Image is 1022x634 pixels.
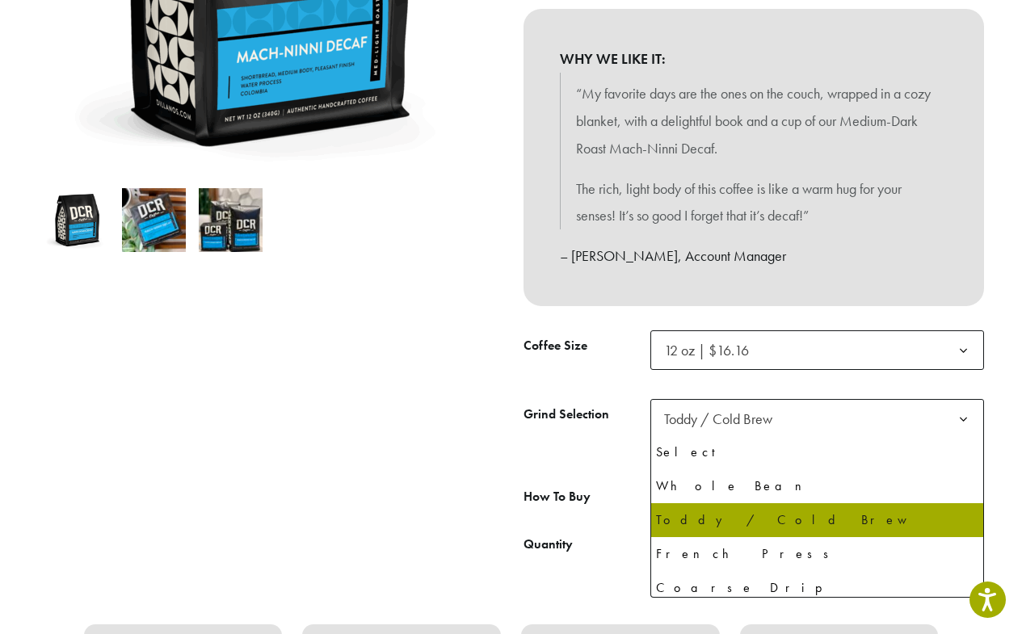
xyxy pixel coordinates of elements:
[664,409,772,428] span: Toddy / Cold Brew
[524,334,650,358] label: Coffee Size
[122,188,186,252] img: Mach-Ninni Decaf - Image 2
[651,435,983,469] li: Select
[524,488,591,505] span: How To Buy
[656,474,978,498] div: Whole Bean
[664,341,749,359] span: 12 oz | $16.16
[658,334,765,366] span: 12 oz | $16.16
[656,576,978,600] div: Coarse Drip
[656,508,978,532] div: Toddy / Cold Brew
[560,242,948,270] p: – [PERSON_NAME], Account Manager
[650,399,984,439] span: Toddy / Cold Brew
[45,188,109,252] img: Mach-Ninni Decaf
[524,535,573,554] div: Quantity
[576,80,932,162] p: “My favorite days are the ones on the couch, wrapped in a cozy blanket, with a delightful book an...
[199,188,263,252] img: Mach-Ninni Decaf - Image 3
[576,175,932,230] p: The rich, light body of this coffee is like a warm hug for your senses! It’s so good I forget tha...
[656,542,978,566] div: French Press
[650,330,984,370] span: 12 oz | $16.16
[658,403,789,435] span: Toddy / Cold Brew
[560,45,948,73] b: WHY WE LIKE IT:
[524,403,650,426] label: Grind Selection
